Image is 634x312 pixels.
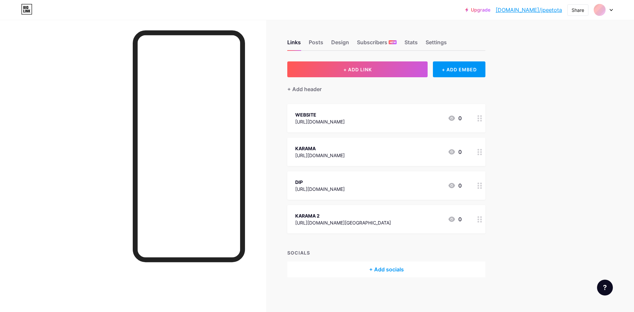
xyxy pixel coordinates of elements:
div: 0 [448,182,462,190]
div: SOCIALS [287,249,485,256]
a: Upgrade [465,7,490,13]
div: + Add socials [287,261,485,277]
div: Design [331,38,349,50]
div: Links [287,38,301,50]
button: + ADD LINK [287,61,428,77]
div: 0 [448,114,462,122]
div: DIP [295,179,345,186]
div: + ADD EMBED [433,61,485,77]
span: + ADD LINK [343,67,372,72]
div: [URL][DOMAIN_NAME][GEOGRAPHIC_DATA] [295,219,391,226]
div: WEBSITE [295,111,345,118]
a: [DOMAIN_NAME]/jpeetota [496,6,562,14]
div: KARAMA [295,145,345,152]
div: Posts [309,38,323,50]
div: Subscribers [357,38,397,50]
div: + Add header [287,85,322,93]
div: [URL][DOMAIN_NAME] [295,118,345,125]
div: [URL][DOMAIN_NAME] [295,152,345,159]
div: 0 [448,148,462,156]
div: 0 [448,215,462,223]
span: NEW [390,40,396,44]
div: Settings [426,38,447,50]
div: Share [572,7,584,14]
div: KARAMA 2 [295,212,391,219]
div: [URL][DOMAIN_NAME] [295,186,345,192]
div: Stats [405,38,418,50]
